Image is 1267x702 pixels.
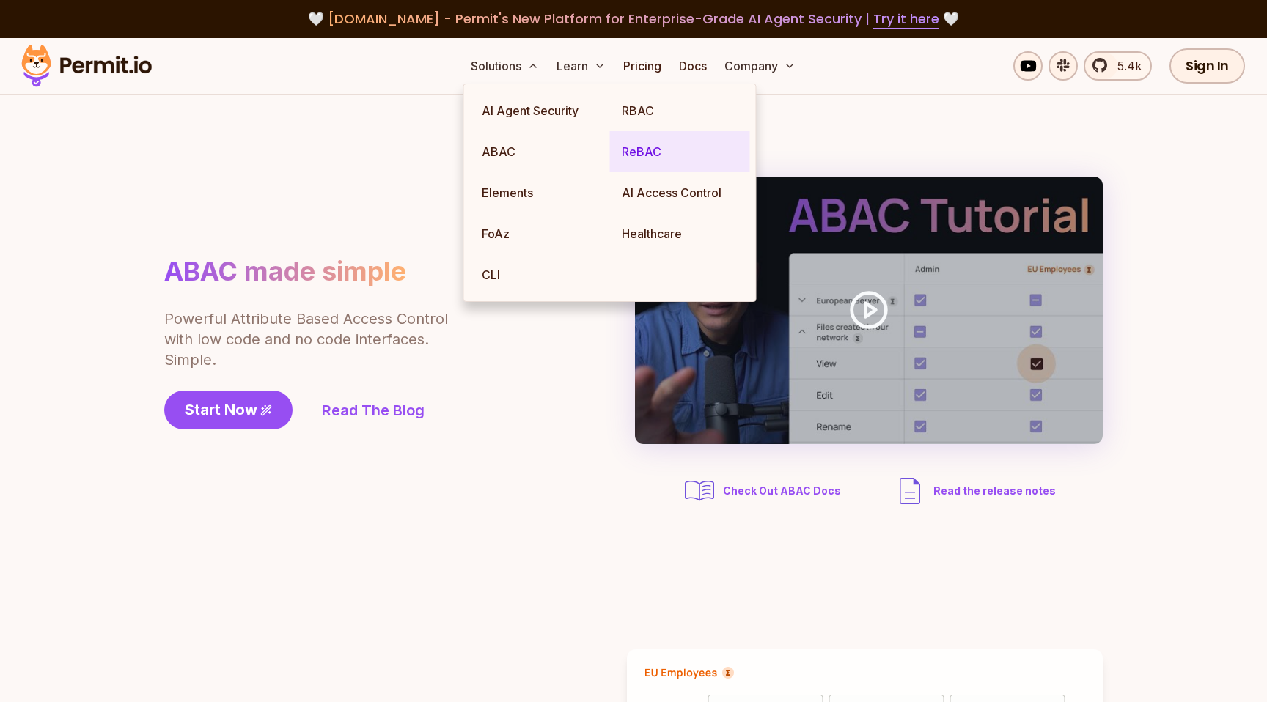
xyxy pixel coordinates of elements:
a: Elements [470,172,610,213]
span: Start Now [185,399,257,420]
span: Read the release notes [933,484,1056,498]
div: 🤍 🤍 [35,9,1232,29]
a: Read The Blog [322,400,425,421]
a: 5.4k [1084,51,1152,81]
a: Pricing [617,51,667,81]
a: Start Now [164,391,293,429]
a: AI Agent Security [470,90,610,131]
a: ReBAC [610,131,750,172]
p: Powerful Attribute Based Access Control with low code and no code interfaces. Simple. [164,308,450,370]
button: Company [719,51,801,81]
span: Check Out ABAC Docs [723,484,841,498]
a: Try it here [873,10,939,29]
a: Read the release notes [892,473,1056,509]
a: Check Out ABAC Docs [682,473,845,509]
button: Learn [551,51,612,81]
span: [DOMAIN_NAME] - Permit's New Platform for Enterprise-Grade AI Agent Security | [328,10,939,28]
a: Sign In [1169,48,1245,84]
a: AI Access Control [610,172,750,213]
h1: ABAC made simple [164,255,406,288]
img: description [892,473,928,509]
img: Permit logo [15,41,158,91]
img: abac docs [682,473,717,509]
a: RBAC [610,90,750,131]
button: Solutions [465,51,545,81]
a: CLI [470,254,610,295]
a: Docs [673,51,713,81]
span: 5.4k [1109,57,1142,75]
a: Healthcare [610,213,750,254]
a: ABAC [470,131,610,172]
a: FoAz [470,213,610,254]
